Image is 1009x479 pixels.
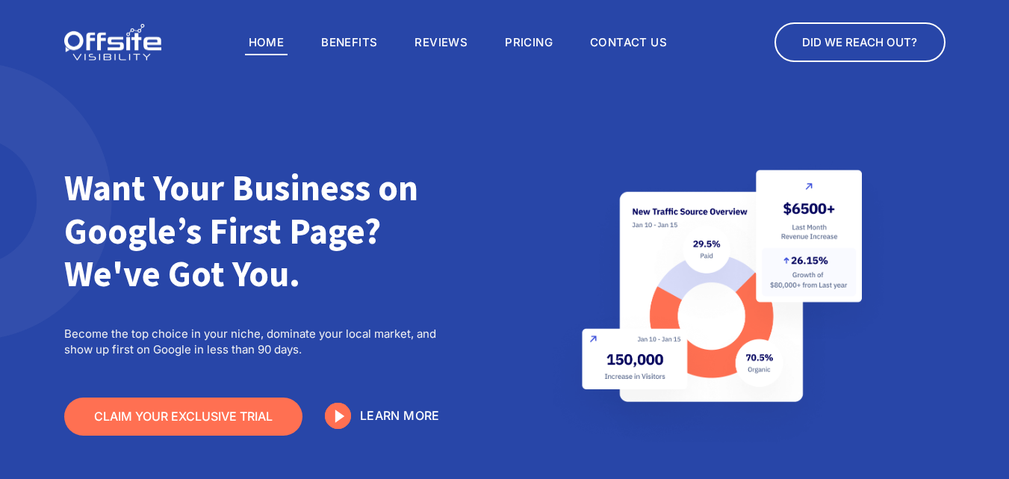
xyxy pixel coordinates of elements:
[360,408,440,423] a: Learn more
[586,30,671,55] a: Contact Us
[64,326,462,357] p: Become the top choice in your niche, dominate your local market, and show up first on Google in l...
[64,398,302,436] a: Claim Your Exclusive Trial
[802,35,917,49] span: Did we reach out?
[245,30,671,55] nav: Menu
[64,167,462,296] h1: Want Your Business on Google’s First Page? We've Got You.
[774,22,945,62] a: Did we reach out?
[245,30,288,55] a: Home
[317,30,381,55] a: Benefits
[325,403,351,429] a: Learn more
[94,410,273,424] span: Claim Your Exclusive Trial
[501,30,556,55] a: Pricing
[411,30,471,55] a: Reviews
